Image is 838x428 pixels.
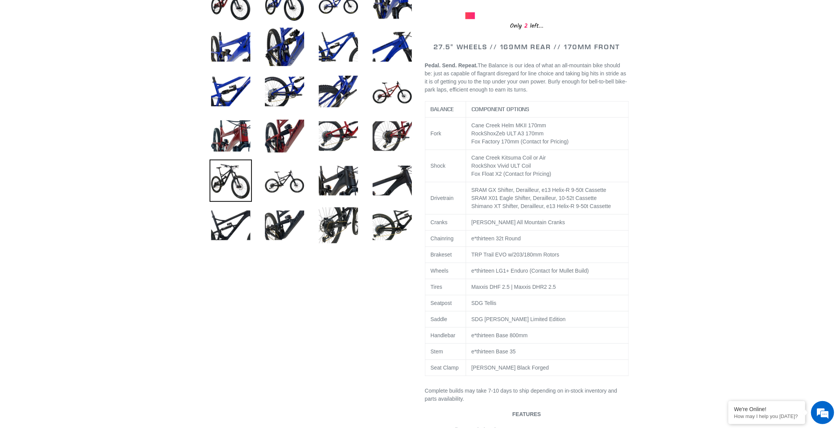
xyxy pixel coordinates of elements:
img: d_696896380_company_1647369064580_696896380 [25,38,44,58]
td: Seat Clamp [425,360,466,376]
h2: 27.5" WHEELS // 169MM REAR // 170MM FRONT [425,43,629,51]
b: Pedal. Send. Repeat. [425,62,478,68]
img: Load image into Gallery viewer, BALANCE - Complete Bike [263,160,306,202]
p: Complete builds may take 7-10 days to ship depending on in-stock inventory and parts availability. [425,387,629,403]
img: Load image into Gallery viewer, BALANCE - Complete Bike [371,204,413,246]
td: SDG [PERSON_NAME] Limited Edition [466,311,628,328]
td: Saddle [425,311,466,328]
div: Chat with us now [52,43,141,53]
img: Load image into Gallery viewer, BALANCE - Complete Bike [263,204,306,246]
th: BALANCE [425,102,466,118]
td: Drivetrain [425,182,466,215]
img: Load image into Gallery viewer, BALANCE - Complete Bike [263,70,306,113]
td: Shock [425,150,466,182]
p: How may I help you today? [734,413,800,419]
img: Load image into Gallery viewer, BALANCE - Complete Bike [317,26,360,68]
td: Seatpost [425,295,466,311]
td: Stem [425,344,466,360]
td: Fork [425,118,466,150]
div: Minimize live chat window [126,4,145,22]
img: Load image into Gallery viewer, BALANCE - Complete Bike [317,204,360,246]
td: [PERSON_NAME] Black Forged [466,360,628,376]
b: FEATURES [512,411,541,417]
img: Load image into Gallery viewer, BALANCE - Complete Bike [210,115,252,157]
img: Load image into Gallery viewer, BALANCE - Complete Bike [371,115,413,157]
img: Load image into Gallery viewer, BALANCE - Complete Bike [263,26,306,68]
div: We're Online! [734,406,800,412]
img: Load image into Gallery viewer, BALANCE - Complete Bike [371,70,413,113]
img: Load image into Gallery viewer, BALANCE - Complete Bike [210,204,252,246]
p: Cane Creek Kitsuma Coil or Air RockShox Vivid ULT Coil Fox Float X2 (Contact for Pricing) [471,154,623,178]
td: e*thirteen LG1+ Enduro (Contact for Mullet Build) [466,263,628,279]
td: Brakeset [425,247,466,263]
td: Handlebar [425,328,466,344]
img: Load image into Gallery viewer, BALANCE - Complete Bike [210,26,252,68]
th: COMPONENT OPTIONS [466,102,628,118]
img: Load image into Gallery viewer, BALANCE - Complete Bike [371,26,413,68]
img: Load image into Gallery viewer, BALANCE - Complete Bike [263,115,306,157]
td: Wheels [425,263,466,279]
td: e*thirteen Base 35 [466,344,628,360]
span: Zeb ULT A3 170 [496,130,535,137]
td: e*thirteen 32t Round [466,231,628,247]
p: The Balance is our idea of what an all-mountain bike should be: just as capable of flagrant disre... [425,62,629,94]
span: Cane Creek Helm MKII 170mm [471,122,546,128]
img: Load image into Gallery viewer, BALANCE - Complete Bike [371,160,413,202]
span: 2 [522,21,530,31]
td: [PERSON_NAME] All Mountain Cranks [466,215,628,231]
td: Tires [425,279,466,295]
td: Cranks [425,215,466,231]
img: Load image into Gallery viewer, BALANCE - Complete Bike [317,70,360,113]
td: RockShox mm Fox Factory 170mm (Contact for Pricing) [466,118,628,150]
textarea: Type your message and hit 'Enter' [4,210,147,237]
span: We're online! [45,97,106,175]
img: Load image into Gallery viewer, BALANCE - Complete Bike [210,70,252,113]
img: Load image into Gallery viewer, BALANCE - Complete Bike [210,160,252,202]
img: Load image into Gallery viewer, BALANCE - Complete Bike [317,160,360,202]
div: Navigation go back [8,42,20,54]
td: e*thirteen Base 800mm [466,328,628,344]
td: SDG Tellis [466,295,628,311]
td: Chainring [425,231,466,247]
img: Load image into Gallery viewer, BALANCE - Complete Bike [317,115,360,157]
td: TRP Trail EVO w/203/180mm Rotors [466,247,628,263]
div: Only left... [465,19,588,31]
td: SRAM GX Shifter, Derailleur, e13 Helix-R 9-50t Cassette SRAM X01 Eagle Shifter, Derailleur, 10-52... [466,182,628,215]
td: Maxxis DHF 2.5 | Maxxis DHR2 2.5 [466,279,628,295]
